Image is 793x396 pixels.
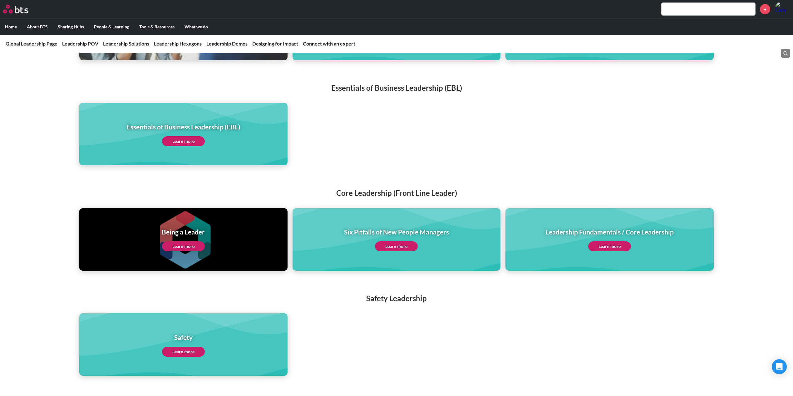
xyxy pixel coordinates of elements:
[62,41,98,46] a: Leadership POV
[545,227,674,236] h1: Leadership Fundamentals / Core Leadership
[775,2,790,17] img: Carly Krei-Apolinario
[588,241,631,251] a: Learn more
[3,5,40,13] a: Go home
[180,19,213,35] label: What we do
[344,227,449,236] h1: Six Pitfalls of New People Managers
[162,227,205,236] h1: Being a Leader
[206,41,248,46] a: Leadership Demos
[6,41,57,46] a: Global Leadership Page
[162,136,205,146] a: Learn more
[162,241,205,251] a: Learn more
[760,4,770,14] a: +
[252,41,298,46] a: Designing for Impact
[103,41,149,46] a: Leadership Solutions
[375,241,418,251] a: Learn more
[775,2,790,17] a: Profile
[127,122,240,131] h1: Essentials of Business Leadership (EBL)
[89,19,134,35] label: People & Learning
[772,359,787,374] div: Open Intercom Messenger
[53,19,89,35] label: Sharing Hubs
[162,347,205,357] a: Learn more
[134,19,180,35] label: Tools & Resources
[22,19,53,35] label: About BTS
[154,41,202,46] a: Leadership Hexagons
[162,333,205,342] h1: Safety
[303,41,355,46] a: Connect with an expert
[3,5,28,13] img: BTS Logo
